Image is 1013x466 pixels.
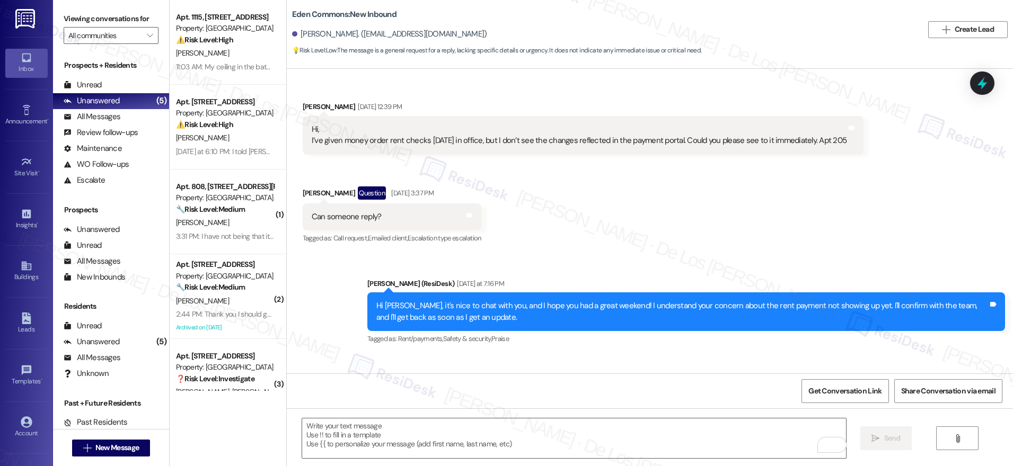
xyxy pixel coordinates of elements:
div: Apt. [STREET_ADDRESS] [176,351,274,362]
strong: ⚠️ Risk Level: High [176,120,233,129]
span: Escalation type escalation [408,234,481,243]
span: [PERSON_NAME] [176,133,229,142]
span: Rent/payments , [398,334,443,343]
div: Property: [GEOGRAPHIC_DATA] [176,107,274,119]
a: Site Visit • [5,153,48,182]
span: [PERSON_NAME] [176,387,232,397]
div: Prospects [53,204,169,216]
button: Share Conversation via email [894,379,1002,403]
div: Past + Future Residents [53,398,169,409]
div: All Messages [64,352,120,363]
div: Prospects + Residents [53,60,169,71]
span: Create Lead [955,24,994,35]
div: Apt. [STREET_ADDRESS] [176,259,274,270]
span: New Message [95,442,139,453]
div: 3:31 PM: I have not being that it is not technically my account but the complex's having issues [176,231,460,241]
span: Send [884,433,901,444]
div: New Inbounds [64,272,125,283]
div: Property: [GEOGRAPHIC_DATA] [176,271,274,282]
i:  [147,31,153,40]
span: • [47,116,49,123]
div: Property: [GEOGRAPHIC_DATA] [176,23,274,34]
a: Insights • [5,205,48,234]
div: (5) [154,93,169,109]
div: [DATE] at 6:10 PM: I told [PERSON_NAME] about it, the flat stove top [176,147,382,156]
div: Review follow-ups [64,127,138,138]
div: Property: [GEOGRAPHIC_DATA] [176,362,274,373]
div: [DATE] 12:39 PM [355,101,402,112]
a: Buildings [5,257,48,285]
span: [PERSON_NAME] [176,218,229,227]
img: ResiDesk Logo [15,9,37,29]
div: Unknown [64,368,109,379]
div: Unread [64,240,102,251]
div: Unread [64,79,102,91]
div: Unread [64,320,102,331]
div: Apt. 808, [STREET_ADDRESS][PERSON_NAME] [176,181,274,192]
span: Emailed client , [368,234,408,243]
span: • [38,168,40,175]
div: (5) [154,334,169,350]
div: Escalate [64,175,105,186]
div: Question [358,186,386,200]
i:  [83,444,91,452]
b: Eden Commons: New Inbound [292,9,397,20]
span: Call request , [333,234,368,243]
div: Unanswered [64,336,120,347]
span: : The message is a general request for a reply, lacking specific details or urgency. It does not ... [292,45,702,56]
i:  [871,434,879,443]
strong: 💡 Risk Level: Low [292,46,337,55]
div: 2:44 PM: Thank you I should get paid [DATE] to catch up on rent [176,309,371,319]
i:  [954,434,962,443]
div: Apt. 1115, [STREET_ADDRESS] [176,12,274,23]
div: Unanswered [64,224,120,235]
div: WO Follow-ups [64,159,129,170]
div: Can someone reply? [312,211,382,222]
strong: ⚠️ Risk Level: High [176,35,233,44]
div: Tagged as: [367,331,1005,346]
span: Safety & security , [443,334,491,343]
div: Property: [GEOGRAPHIC_DATA] Apartments [176,192,274,203]
div: Maintenance [64,143,122,154]
div: All Messages [64,111,120,122]
span: Share Conversation via email [901,386,996,397]
div: Apt. [STREET_ADDRESS] [176,96,274,107]
textarea: To enrich screen reader interactions, please activate Accessibility in Grammarly extension settings [302,418,846,458]
div: Past Residents [64,417,128,428]
a: Inbox [5,49,48,77]
div: Unanswered [64,95,120,106]
div: Residents [53,301,169,312]
label: Viewing conversations for [64,11,158,27]
div: Hi, I’ve given money order rent checks [DATE] in office, but I don’t see the changes reflected in... [312,124,847,147]
div: All Messages [64,256,120,267]
button: Get Conversation Link [801,379,888,403]
button: Create Lead [928,21,1008,38]
span: [PERSON_NAME] [232,387,285,397]
strong: ❓ Risk Level: Investigate [176,374,254,383]
span: • [37,220,38,227]
a: Templates • [5,361,48,390]
div: [DATE] at 7:16 PM [454,278,504,289]
input: All communities [68,27,142,44]
span: [PERSON_NAME] [176,296,229,306]
a: Leads [5,309,48,338]
button: New Message [72,440,151,456]
div: 11:03 AM: My ceiling in the bathroom is leaking horribly still and nobody came to fix it [176,62,432,71]
div: [PERSON_NAME] (ResiDesk) [367,278,1005,293]
div: [PERSON_NAME] [303,186,481,203]
span: Praise [491,334,509,343]
span: • [41,376,42,383]
div: Hi [PERSON_NAME], it's nice to chat with you, and I hope you had a great weekend! I understand yo... [376,300,988,323]
strong: 🔧 Risk Level: Medium [176,204,245,214]
i:  [942,25,950,34]
span: [PERSON_NAME] [176,48,229,58]
div: [PERSON_NAME]. ([EMAIL_ADDRESS][DOMAIN_NAME]) [292,29,487,40]
div: Archived on [DATE] [175,321,275,334]
strong: 🔧 Risk Level: Medium [176,282,245,292]
a: Account [5,413,48,442]
div: [PERSON_NAME] [303,101,864,116]
button: Send [860,426,912,450]
span: Get Conversation Link [808,386,882,397]
div: [DATE] 3:37 PM [389,187,434,199]
div: Tagged as: [303,230,481,246]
